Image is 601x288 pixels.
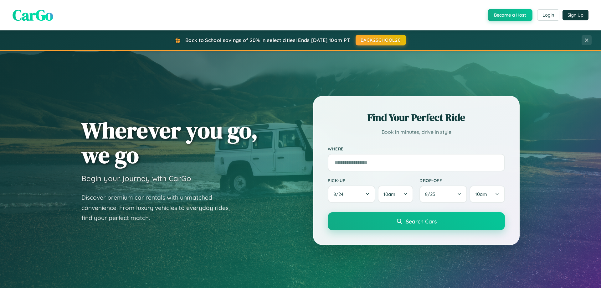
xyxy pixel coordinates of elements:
span: 8 / 24 [333,191,347,197]
h1: Wherever you go, we go [81,118,258,167]
button: 8/24 [328,186,375,203]
button: 10am [470,186,505,203]
button: 8/25 [419,186,467,203]
span: 10am [475,191,487,197]
button: Search Cars [328,212,505,230]
h2: Find Your Perfect Ride [328,111,505,124]
span: CarGo [13,5,53,25]
label: Pick-up [328,178,413,183]
label: Where [328,146,505,151]
button: Become a Host [488,9,532,21]
p: Book in minutes, drive in style [328,128,505,137]
label: Drop-off [419,178,505,183]
span: Back to School savings of 20% in select cities! Ends [DATE] 10am PT. [185,37,351,43]
button: Login [537,9,559,21]
span: Search Cars [406,218,437,225]
button: BACK2SCHOOL20 [356,35,406,45]
p: Discover premium car rentals with unmatched convenience. From luxury vehicles to everyday rides, ... [81,192,238,223]
button: 10am [378,186,413,203]
button: Sign Up [562,10,588,20]
span: 10am [383,191,395,197]
h3: Begin your journey with CarGo [81,174,191,183]
span: 8 / 25 [425,191,438,197]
